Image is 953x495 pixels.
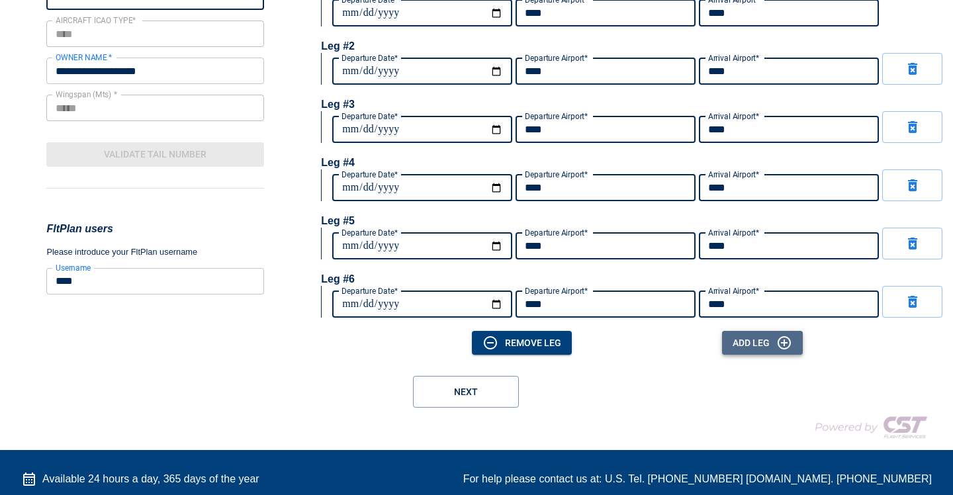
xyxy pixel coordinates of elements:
[56,89,117,100] label: Wingspan (Mts) *
[708,52,759,64] label: Arrival Airport*
[472,331,572,355] button: Remove leg
[708,111,759,122] label: Arrival Airport*
[341,111,398,122] label: Departure Date*
[321,156,355,169] h6: Leg #4
[21,471,259,487] div: Available 24 hours a day, 365 days of the year
[46,220,264,238] h3: FltPlan users
[321,40,355,53] h6: Leg #2
[56,52,113,63] label: OWNER NAME *
[321,214,355,228] h6: Leg #5
[341,52,398,64] label: Departure Date*
[708,285,759,296] label: Arrival Airport*
[525,169,588,180] label: Departure Airport*
[722,331,803,355] button: Add Leg
[708,227,759,238] label: Arrival Airport*
[463,471,932,487] div: For help please contact us at: U.S. Tel. [PHONE_NUMBER] [DOMAIN_NAME]. [PHONE_NUMBER]
[56,15,136,26] label: AIRCRAFT ICAO TYPE*
[525,227,588,238] label: Departure Airport*
[321,98,355,111] h6: Leg #3
[525,285,588,296] label: Departure Airport*
[413,376,519,408] button: Next
[525,52,588,64] label: Departure Airport*
[341,285,398,296] label: Departure Date*
[708,169,759,180] label: Arrival Airport*
[799,410,932,443] img: COMPANY LOGO
[341,227,398,238] label: Departure Date*
[56,262,91,273] label: Username
[341,169,398,180] label: Departure Date*
[46,246,264,259] p: Please introduce your FltPlan username
[525,111,588,122] label: Departure Airport*
[321,273,355,286] h6: Leg #6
